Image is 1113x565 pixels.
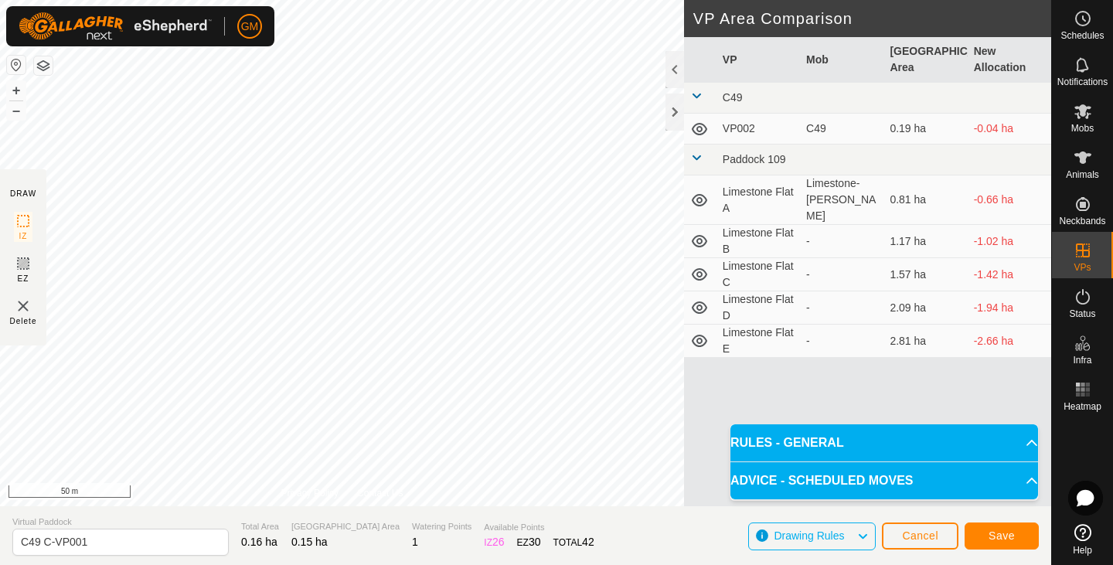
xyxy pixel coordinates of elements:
[774,529,844,542] span: Drawing Rules
[484,521,594,534] span: Available Points
[883,291,967,325] td: 2.09 ha
[693,9,1051,28] h2: VP Area Comparison
[806,267,877,283] div: -
[241,536,277,548] span: 0.16 ha
[723,153,786,165] span: Paddock 109
[730,424,1038,461] p-accordion-header: RULES - GENERAL
[1060,31,1104,40] span: Schedules
[968,291,1051,325] td: -1.94 ha
[883,175,967,225] td: 0.81 ha
[14,297,32,315] img: VP
[730,434,844,452] span: RULES - GENERAL
[19,230,28,242] span: IZ
[883,258,967,291] td: 1.57 ha
[968,37,1051,83] th: New Allocation
[357,486,403,500] a: Contact Us
[241,520,279,533] span: Total Area
[968,114,1051,145] td: -0.04 ha
[806,121,877,137] div: C49
[1069,309,1095,318] span: Status
[723,91,743,104] span: C49
[1073,356,1091,365] span: Infra
[12,516,229,529] span: Virtual Paddock
[529,536,541,548] span: 30
[968,225,1051,258] td: -1.02 ha
[883,37,967,83] th: [GEOGRAPHIC_DATA] Area
[582,536,594,548] span: 42
[1073,546,1092,555] span: Help
[291,536,328,548] span: 0.15 ha
[806,233,877,250] div: -
[484,534,504,550] div: IZ
[882,522,958,550] button: Cancel
[10,188,36,199] div: DRAW
[883,325,967,358] td: 2.81 ha
[806,333,877,349] div: -
[18,273,29,284] span: EZ
[716,291,800,325] td: Limestone Flat D
[800,37,883,83] th: Mob
[1074,263,1091,272] span: VPs
[412,536,418,548] span: 1
[241,19,259,35] span: GM
[1064,402,1101,411] span: Heatmap
[968,325,1051,358] td: -2.66 ha
[965,522,1039,550] button: Save
[1057,77,1108,87] span: Notifications
[716,175,800,225] td: Limestone Flat A
[34,56,53,75] button: Map Layers
[716,258,800,291] td: Limestone Flat C
[517,534,541,550] div: EZ
[281,486,339,500] a: Privacy Policy
[291,520,400,533] span: [GEOGRAPHIC_DATA] Area
[883,114,967,145] td: 0.19 ha
[7,81,26,100] button: +
[716,325,800,358] td: Limestone Flat E
[1052,518,1113,561] a: Help
[7,56,26,74] button: Reset Map
[902,529,938,542] span: Cancel
[989,529,1015,542] span: Save
[806,175,877,224] div: Limestone-[PERSON_NAME]
[968,258,1051,291] td: -1.42 ha
[730,462,1038,499] p-accordion-header: ADVICE - SCHEDULED MOVES
[730,471,913,490] span: ADVICE - SCHEDULED MOVES
[7,101,26,120] button: –
[883,225,967,258] td: 1.17 ha
[10,315,37,327] span: Delete
[806,300,877,316] div: -
[716,114,800,145] td: VP002
[716,37,800,83] th: VP
[412,520,471,533] span: Watering Points
[968,175,1051,225] td: -0.66 ha
[1071,124,1094,133] span: Mobs
[492,536,505,548] span: 26
[1066,170,1099,179] span: Animals
[553,534,594,550] div: TOTAL
[716,225,800,258] td: Limestone Flat B
[19,12,212,40] img: Gallagher Logo
[1059,216,1105,226] span: Neckbands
